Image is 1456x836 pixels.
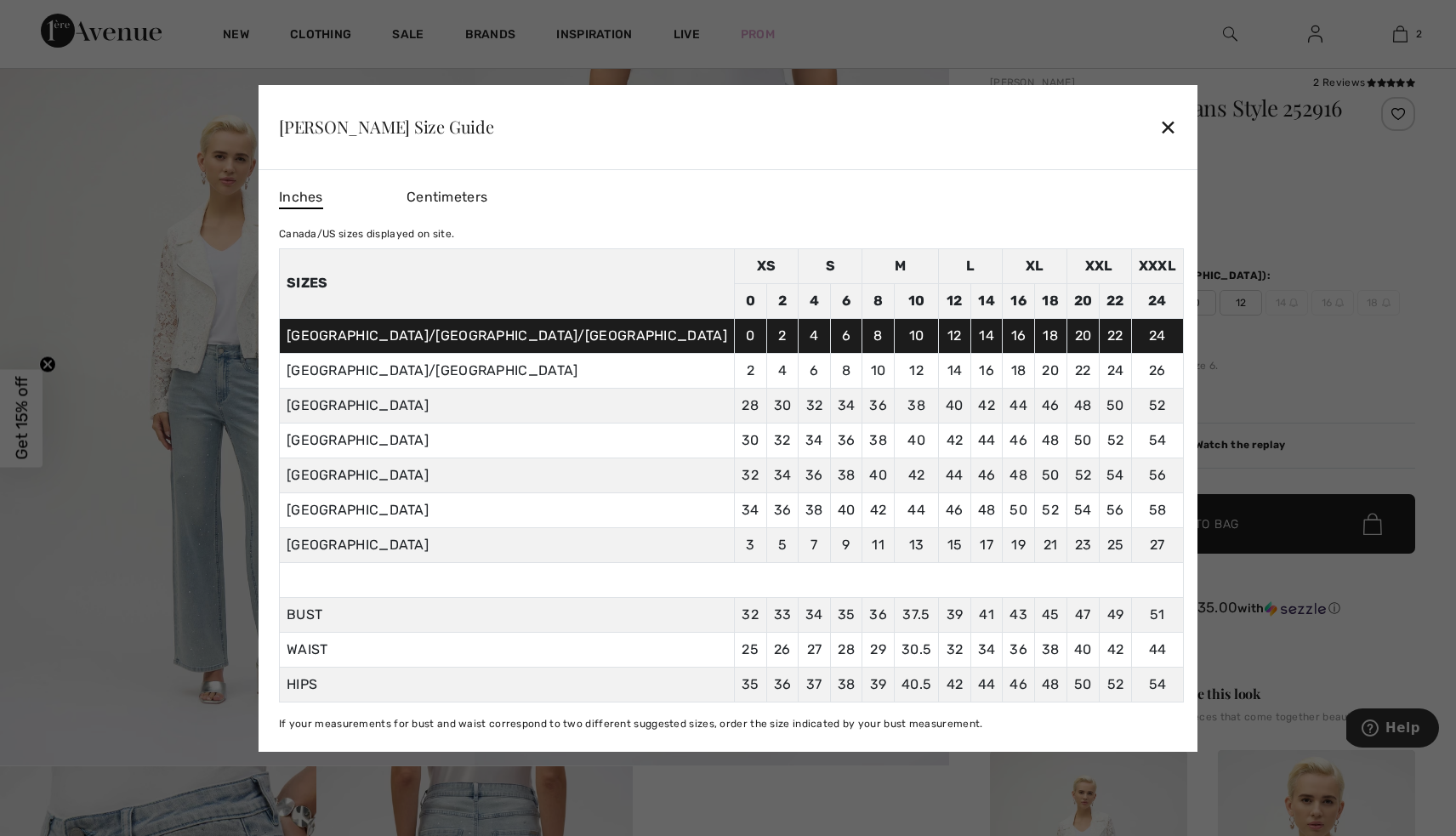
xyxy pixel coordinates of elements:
[947,641,964,657] span: 32
[1066,527,1100,562] td: 23
[734,388,766,423] td: 28
[1003,318,1035,353] td: 16
[734,527,766,562] td: 3
[970,492,1003,527] td: 48
[970,527,1003,562] td: 17
[830,527,862,562] td: 9
[901,676,931,692] span: 40.5
[1034,388,1066,423] td: 46
[279,187,323,209] span: Inches
[279,226,1184,242] div: Canada/US sizes displayed on site.
[734,248,798,283] td: XS
[1131,353,1183,388] td: 26
[1003,283,1035,318] td: 16
[766,353,799,388] td: 4
[870,641,886,657] span: 29
[1131,248,1183,283] td: XXXL
[1074,641,1092,657] span: 40
[766,423,799,458] td: 32
[894,423,938,458] td: 40
[1066,423,1100,458] td: 50
[830,423,862,458] td: 36
[1131,527,1183,562] td: 27
[1010,606,1027,623] span: 43
[799,492,831,527] td: 38
[947,606,964,623] span: 39
[742,676,759,692] span: 35
[1010,676,1027,692] span: 46
[1042,676,1060,692] span: 48
[1003,492,1035,527] td: 50
[970,423,1003,458] td: 44
[39,12,74,27] span: Help
[894,318,938,353] td: 10
[279,388,734,423] td: [GEOGRAPHIC_DATA]
[799,388,831,423] td: 32
[805,606,823,623] span: 34
[279,527,734,562] td: [GEOGRAPHIC_DATA]
[279,458,734,492] td: [GEOGRAPHIC_DATA]
[742,606,759,623] span: 32
[894,492,938,527] td: 44
[862,318,895,353] td: 8
[1042,606,1060,623] span: 45
[970,318,1003,353] td: 14
[894,527,938,562] td: 13
[862,353,895,388] td: 10
[799,423,831,458] td: 34
[830,458,862,492] td: 38
[734,492,766,527] td: 34
[939,248,1003,283] td: L
[902,606,930,623] span: 37.5
[978,641,996,657] span: 34
[774,641,791,657] span: 26
[1074,676,1092,692] span: 50
[939,283,971,318] td: 12
[1100,283,1132,318] td: 22
[279,248,734,318] th: Sizes
[1100,458,1132,492] td: 54
[939,388,971,423] td: 40
[1003,353,1035,388] td: 18
[1003,527,1035,562] td: 19
[830,492,862,527] td: 40
[894,388,938,423] td: 38
[830,353,862,388] td: 8
[279,667,734,702] td: HIPS
[1066,458,1100,492] td: 52
[1010,641,1027,657] span: 36
[1100,492,1132,527] td: 56
[830,283,862,318] td: 6
[939,458,971,492] td: 44
[901,641,931,657] span: 30.5
[970,283,1003,318] td: 14
[862,527,895,562] td: 11
[734,353,766,388] td: 2
[1066,492,1100,527] td: 54
[1131,423,1183,458] td: 54
[734,283,766,318] td: 0
[870,676,887,692] span: 39
[1131,492,1183,527] td: 58
[1066,248,1131,283] td: XXL
[279,716,1184,731] div: If your measurements for bust and waist correspond to two different suggested sizes, order the si...
[799,353,831,388] td: 6
[799,283,831,318] td: 4
[742,641,759,657] span: 25
[862,248,939,283] td: M
[1131,458,1183,492] td: 56
[838,641,855,657] span: 28
[939,527,971,562] td: 15
[1034,318,1066,353] td: 18
[1075,606,1091,623] span: 47
[1003,423,1035,458] td: 46
[734,458,766,492] td: 32
[939,492,971,527] td: 46
[939,353,971,388] td: 14
[1034,492,1066,527] td: 52
[407,189,487,205] span: Centimeters
[1066,283,1100,318] td: 20
[1150,606,1165,623] span: 51
[979,606,994,623] span: 41
[1149,676,1167,692] span: 54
